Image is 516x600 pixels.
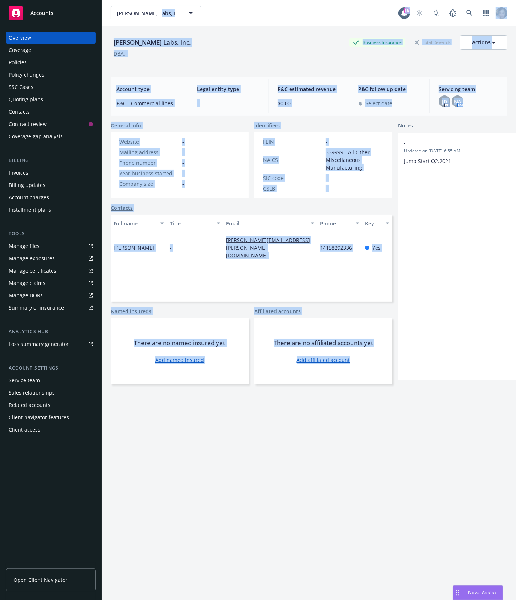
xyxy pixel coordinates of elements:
[111,38,194,47] div: [PERSON_NAME] Labs, Inc.
[6,118,96,130] a: Contract review
[411,38,454,47] div: Total Rewards
[442,98,447,105] span: JD
[134,339,225,347] span: There are no named insured yet
[6,375,96,386] a: Service team
[460,35,507,50] button: Actions
[6,328,96,335] div: Analytics hub
[6,57,96,68] a: Policies
[9,253,55,264] div: Manage exposures
[9,399,50,411] div: Related accounts
[453,585,503,600] button: Nova Assist
[9,302,64,314] div: Summary of insurance
[362,215,392,232] button: Key contact
[197,99,260,107] span: -
[6,412,96,423] a: Client navigator features
[429,6,443,20] a: Toggle theme
[263,138,323,146] div: FEIN
[30,10,53,16] span: Accounts
[9,179,45,191] div: Billing updates
[170,220,212,227] div: Title
[9,167,28,179] div: Invoices
[6,32,96,44] a: Overview
[119,180,179,188] div: Company size
[254,307,301,315] a: Affiliated accounts
[119,148,179,156] div: Mailing address
[6,302,96,314] a: Summary of insurance
[182,180,184,188] span: -
[278,85,340,93] span: P&C estimated revenue
[111,122,141,129] span: General info
[226,237,310,259] a: [PERSON_NAME][EMAIL_ADDRESS][PERSON_NAME][DOMAIN_NAME]
[6,81,96,93] a: SSC Cases
[111,204,133,212] a: Contacts
[317,215,362,232] button: Phone number
[6,204,96,216] a: Installment plans
[254,122,280,129] span: Identifiers
[412,6,427,20] a: Start snowing
[9,192,49,203] div: Account charges
[462,6,477,20] a: Search
[6,192,96,203] a: Account charges
[182,170,184,177] span: -
[263,185,323,192] div: CSLB
[9,265,56,277] div: Manage certificates
[9,69,44,81] div: Policy changes
[13,576,67,584] span: Open Client Navigator
[6,290,96,301] a: Manage BORs
[9,412,69,423] div: Client navigator features
[223,215,317,232] button: Email
[372,244,381,252] span: Yes
[9,57,27,68] div: Policies
[170,244,172,252] span: -
[274,339,373,347] span: There are no affiliated accounts yet
[263,156,323,164] div: NAICS
[468,589,497,596] span: Nova Assist
[278,99,340,107] span: $0.00
[326,148,384,171] span: 339999 - All Other Miscellaneous Manufacturing
[6,69,96,81] a: Policy changes
[6,399,96,411] a: Related accounts
[9,94,43,105] div: Quoting plans
[6,387,96,399] a: Sales relationships
[6,253,96,264] a: Manage exposures
[6,94,96,105] a: Quoting plans
[167,215,223,232] button: Title
[404,7,410,14] div: 15
[6,157,96,164] div: Billing
[9,32,31,44] div: Overview
[320,220,351,227] div: Phone number
[6,131,96,142] a: Coverage gap analysis
[9,44,31,56] div: Coverage
[404,158,451,164] span: Jump Start Q2.2021
[6,106,96,118] a: Contacts
[9,424,40,436] div: Client access
[6,179,96,191] a: Billing updates
[439,85,501,93] span: Servicing team
[358,85,421,93] span: P&C follow up date
[404,139,511,147] span: -
[182,159,184,167] span: -
[116,99,179,107] span: P&C - Commercial lines
[6,240,96,252] a: Manage files
[9,106,30,118] div: Contacts
[6,364,96,372] div: Account settings
[119,138,179,146] div: Website
[398,122,413,130] span: Notes
[6,424,96,436] a: Client access
[472,36,495,49] div: Actions
[114,50,127,57] div: DBA: -
[197,85,260,93] span: Legal entity type
[349,38,405,47] div: Business Insurance
[326,138,328,146] span: -
[479,6,494,20] a: Switch app
[182,138,184,145] a: -
[9,204,51,216] div: Installment plans
[454,98,461,105] span: NA
[320,244,358,251] a: 14158292336
[9,338,69,350] div: Loss summary generator
[119,170,179,177] div: Year business started
[182,148,184,156] span: -
[6,167,96,179] a: Invoices
[114,244,154,252] span: [PERSON_NAME]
